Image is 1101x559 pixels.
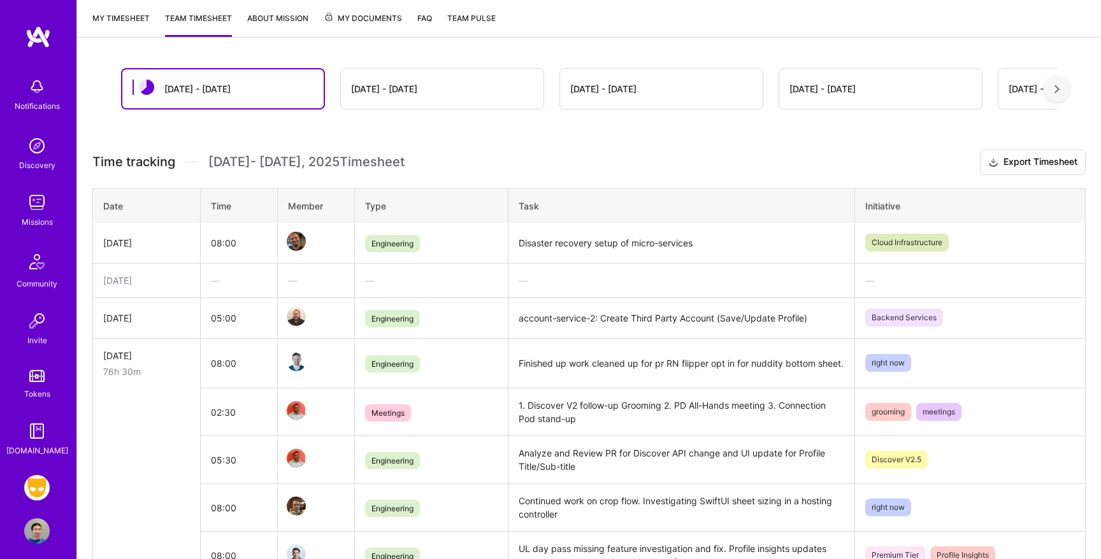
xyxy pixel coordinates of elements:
[21,518,53,544] a: User Avatar
[92,11,150,37] a: My timesheet
[508,223,854,264] td: Disaster recovery setup of micro-services
[1009,82,1075,96] div: [DATE] - [DATE]
[24,387,50,400] div: Tokens
[103,236,190,250] div: [DATE]
[287,352,306,371] img: Team Member Avatar
[288,448,305,469] a: Team Member Avatar
[865,451,928,469] span: Discover V2.5
[29,370,45,382] img: tokens
[789,82,856,96] div: [DATE] - [DATE]
[287,307,306,326] img: Team Member Avatar
[365,310,420,327] span: Engineering
[22,215,53,229] div: Missions
[288,495,305,517] a: Team Member Avatar
[570,82,637,96] div: [DATE] - [DATE]
[165,11,232,37] a: Team timesheet
[24,190,50,215] img: teamwork
[324,11,402,25] span: My Documents
[21,475,53,500] a: Grindr: Mobile + BE + Cloud
[19,159,55,172] div: Discovery
[27,334,47,347] div: Invite
[24,133,50,159] img: discovery
[447,11,496,37] a: Team Pulse
[247,11,308,37] a: About Mission
[288,400,305,421] a: Team Member Avatar
[365,235,420,252] span: Engineering
[865,354,911,372] span: right now
[865,309,943,327] span: Backend Services
[201,188,278,223] th: Time
[865,499,911,516] span: right now
[208,154,405,170] span: [DATE] - [DATE] , 2025 Timesheet
[916,403,961,421] span: meetings
[508,297,854,338] td: account-service-2: Create Third Party Account (Save/Update Profile)
[365,355,420,372] span: Engineering
[201,388,278,436] td: 02:30
[365,404,411,421] span: Meetings
[1054,85,1060,94] img: right
[508,188,854,223] th: Task
[15,99,60,113] div: Notifications
[6,444,68,457] div: [DOMAIN_NAME]
[287,449,306,468] img: Team Member Avatar
[865,274,1075,287] div: —
[93,188,201,223] th: Date
[854,188,1085,223] th: Initiative
[103,274,190,287] div: [DATE]
[508,436,854,484] td: Analyze and Review PR for Discover API change and UI update for Profile Title/Sub-title
[103,349,190,362] div: [DATE]
[201,484,278,532] td: 08:00
[201,338,278,388] td: 08:00
[865,403,911,421] span: grooming
[24,74,50,99] img: bell
[24,518,50,544] img: User Avatar
[508,388,854,436] td: 1. Discover V2 follow-up Grooming 2. PD All-Hands meeting 3. Connection Pod stand-up
[22,246,52,277] img: Community
[324,11,402,37] a: My Documents
[103,311,190,325] div: [DATE]
[287,232,306,251] img: Team Member Avatar
[447,13,496,23] span: Team Pulse
[17,277,57,290] div: Community
[201,436,278,484] td: 05:30
[354,188,508,223] th: Type
[365,500,420,517] span: Engineering
[25,25,51,48] img: logo
[508,338,854,388] td: Finished up work cleaned up for pr RN flipper opt in for nuddity bottom sheet.
[288,274,344,287] div: —
[288,351,305,372] a: Team Member Avatar
[365,452,420,469] span: Engineering
[508,484,854,532] td: Continued work on crop flow. Investigating SwiftUI sheet sizing in a hosting controller
[201,223,278,264] td: 08:00
[865,234,949,251] span: Cloud Infrastructure
[288,306,305,327] a: Team Member Avatar
[139,80,154,95] img: status icon
[201,297,278,338] td: 05:00
[287,401,306,420] img: Team Member Avatar
[988,156,998,169] i: icon Download
[519,274,844,287] div: —
[365,274,498,287] div: —
[24,308,50,334] img: Invite
[103,365,190,378] div: 76h 30m
[164,82,231,96] div: [DATE] - [DATE]
[417,11,432,37] a: FAQ
[277,188,354,223] th: Member
[980,150,1086,175] button: Export Timesheet
[351,82,417,96] div: [DATE] - [DATE]
[287,497,306,516] img: Team Member Avatar
[24,418,50,444] img: guide book
[24,475,50,500] img: Grindr: Mobile + BE + Cloud
[92,154,175,170] span: Time tracking
[211,274,267,287] div: —
[288,230,305,252] a: Team Member Avatar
